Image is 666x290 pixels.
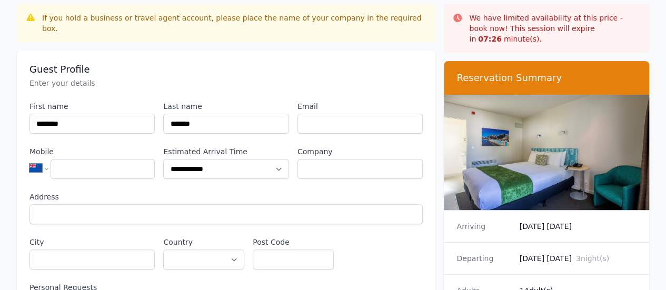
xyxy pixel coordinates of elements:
label: City [29,237,155,247]
h3: Guest Profile [29,63,423,76]
div: If you hold a business or travel agent account, please place the name of your company in the requ... [42,13,427,34]
dd: [DATE] [DATE] [520,253,637,264]
span: 3 night(s) [576,254,609,263]
p: Enter your details [29,78,423,88]
label: Post Code [253,237,334,247]
p: We have limited availability at this price - book now! This session will expire in minute(s). [469,13,641,44]
label: Address [29,192,423,202]
strong: 07 : 26 [478,35,502,43]
img: Superior Studio [444,95,649,210]
h3: Reservation Summary [456,72,637,84]
dd: [DATE] [DATE] [520,221,637,232]
label: Company [297,146,423,157]
dt: Arriving [456,221,511,232]
label: First name [29,101,155,112]
label: Estimated Arrival Time [163,146,289,157]
dt: Departing [456,253,511,264]
label: Mobile [29,146,155,157]
label: Email [297,101,423,112]
label: Country [163,237,244,247]
label: Last name [163,101,289,112]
